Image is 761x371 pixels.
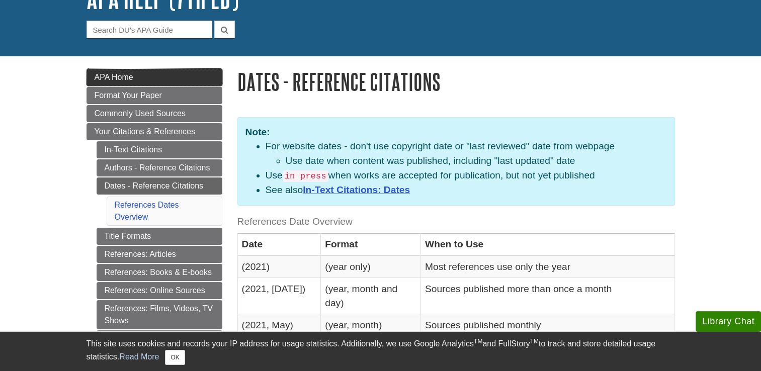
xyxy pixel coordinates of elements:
a: References: Online Sources [97,282,222,299]
span: APA Home [95,73,133,81]
li: See also [266,183,667,198]
a: Read More [119,352,159,361]
a: In-Text Citations: Dates [303,184,410,195]
td: Most references use only the year [420,255,674,277]
a: Format Your Paper [87,87,222,104]
td: (year only) [321,255,421,277]
li: For website dates - don't use copyright date or "last reviewed" date from webpage [266,139,667,168]
sup: TM [474,338,482,345]
td: Sources published more than once a month [420,278,674,314]
span: Format Your Paper [95,91,162,100]
a: Dates - Reference Citations [97,177,222,195]
a: In-Text Citations [97,141,222,158]
td: (2021, May) [237,314,321,336]
td: Sources published monthly [420,314,674,336]
li: Use when works are accepted for publication, but not yet published [266,168,667,183]
th: Date [237,233,321,255]
h1: Dates - Reference Citations [237,69,675,95]
a: Your Citations & References [87,123,222,140]
caption: References Date Overview [237,211,675,233]
a: Commonly Used Sources [87,105,222,122]
td: (2021) [237,255,321,277]
a: References: Social Media [97,330,222,347]
li: Use date when content was published, including "last updated" date [286,154,667,168]
span: Commonly Used Sources [95,109,186,118]
th: Format [321,233,421,255]
button: Close [165,350,185,365]
a: References Dates Overview [115,201,179,221]
a: References: Books & E-books [97,264,222,281]
a: References: Films, Videos, TV Shows [97,300,222,329]
input: Search DU's APA Guide [87,21,212,38]
td: (2021, [DATE]) [237,278,321,314]
sup: TM [530,338,539,345]
th: When to Use [420,233,674,255]
span: Your Citations & References [95,127,195,136]
a: APA Home [87,69,222,86]
a: Authors - Reference Citations [97,159,222,176]
a: References: Articles [97,246,222,263]
a: Title Formats [97,228,222,245]
button: Library Chat [696,311,761,332]
div: This site uses cookies and records your IP address for usage statistics. Additionally, we use Goo... [87,338,675,365]
td: (year, month) [321,314,421,336]
code: in press [283,170,328,182]
td: (year, month and day) [321,278,421,314]
strong: Note: [245,127,270,137]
